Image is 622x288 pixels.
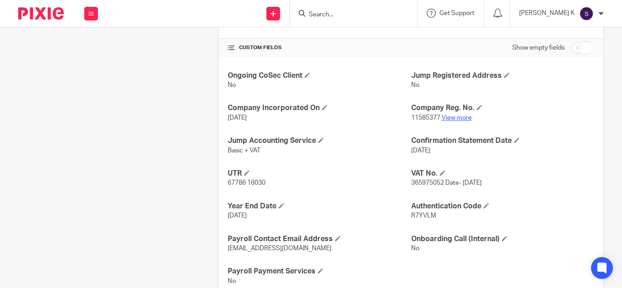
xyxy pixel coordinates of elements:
span: No [411,82,419,88]
img: Pixie [18,7,64,20]
span: R7YVLM [411,212,436,219]
span: Basic + VAT [228,147,260,154]
a: View more [442,115,472,121]
h4: Authentication Code [411,202,594,211]
h4: Confirmation Statement Date [411,136,594,146]
h4: Onboarding Call (Internal) [411,234,594,244]
label: Show empty fields [512,43,565,52]
span: No [228,278,236,284]
h4: Ongoing CoSec Client [228,71,411,81]
p: [PERSON_NAME] K [519,9,575,18]
span: Get Support [439,10,474,16]
span: [EMAIL_ADDRESS][DOMAIN_NAME] [228,245,331,252]
span: [DATE] [228,115,247,121]
span: 365975052 Date- [DATE] [411,180,482,186]
h4: Jump Accounting Service [228,136,411,146]
h4: Company Reg. No. [411,103,594,113]
img: svg%3E [579,6,594,21]
h4: Payroll Contact Email Address [228,234,411,244]
h4: Payroll Payment Services [228,267,411,276]
span: No [411,245,419,252]
span: [DATE] [411,147,430,154]
input: Search [308,11,390,19]
h4: Year End Date [228,202,411,211]
span: 11585377 [411,115,440,121]
span: [DATE] [228,212,247,219]
span: No [228,82,236,88]
span: 67786 16030 [228,180,265,186]
h4: VAT No. [411,169,594,178]
h4: Jump Registered Address [411,71,594,81]
h4: UTR [228,169,411,178]
h4: CUSTOM FIELDS [228,44,411,51]
h4: Company Incorporated On [228,103,411,113]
